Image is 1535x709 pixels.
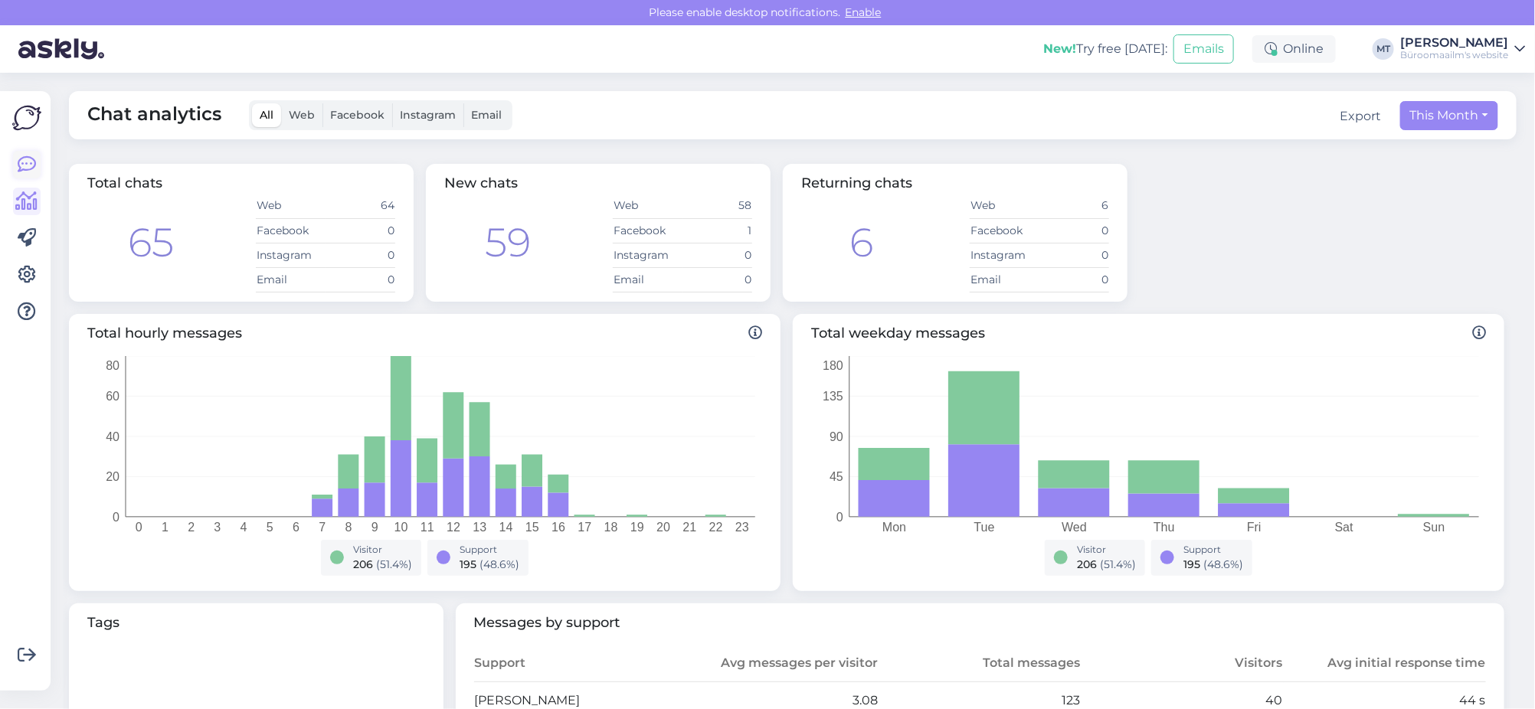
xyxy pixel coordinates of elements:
span: ( 51.4 %) [376,557,412,571]
td: 6 [1039,194,1109,218]
button: Export [1340,107,1382,126]
td: Web [613,194,682,218]
tspan: 40 [106,430,119,443]
tspan: 0 [113,510,119,523]
div: Visitor [353,543,412,557]
tspan: Wed [1062,521,1087,534]
td: 0 [682,243,752,267]
span: Tags [87,613,425,633]
tspan: 11 [421,521,434,534]
tspan: Sat [1335,521,1354,534]
tspan: 18 [604,521,618,534]
tspan: Sun [1423,521,1445,534]
td: 0 [682,267,752,292]
span: 195 [460,557,476,571]
th: Visitors [1081,645,1283,682]
td: 64 [326,194,395,218]
div: 65 [128,213,174,273]
span: 206 [353,557,373,571]
tspan: 21 [682,521,696,534]
span: 195 [1183,557,1200,571]
td: Email [970,267,1039,292]
span: Email [471,108,502,122]
tspan: 9 [371,521,378,534]
button: Emails [1173,34,1234,64]
div: [PERSON_NAME] [1400,37,1509,49]
td: 0 [1039,218,1109,243]
td: Instagram [256,243,326,267]
tspan: Mon [882,521,906,534]
tspan: 6 [293,521,299,534]
tspan: 3 [214,521,221,534]
th: Avg initial response time [1284,645,1486,682]
td: 0 [1039,243,1109,267]
div: 6 [849,213,873,273]
tspan: 5 [267,521,273,534]
tspan: 22 [709,521,723,534]
td: 1 [682,218,752,243]
td: 0 [1039,267,1109,292]
td: Facebook [970,218,1039,243]
tspan: 60 [106,390,119,403]
tspan: 23 [735,521,749,534]
td: Email [256,267,326,292]
span: ( 48.6 %) [479,557,519,571]
tspan: 7 [319,521,326,534]
td: Facebook [613,218,682,243]
td: 0 [326,243,395,267]
tspan: 180 [823,358,843,371]
span: ( 51.4 %) [1100,557,1136,571]
img: Askly Logo [12,103,41,132]
div: Visitor [1077,543,1136,557]
span: Messages by support [474,613,1487,633]
tspan: 14 [499,521,513,534]
div: Support [1183,543,1243,557]
td: Email [613,267,682,292]
tspan: Fri [1247,521,1262,534]
span: Enable [841,5,886,19]
td: Instagram [613,243,682,267]
span: Chat analytics [87,100,221,130]
tspan: 20 [656,521,670,534]
th: Avg messages per visitor [676,645,879,682]
td: 0 [326,218,395,243]
tspan: 90 [830,430,843,443]
tspan: 4 [241,521,247,534]
tspan: 10 [394,521,408,534]
button: This Month [1400,101,1498,130]
tspan: 12 [447,521,460,534]
div: Büroomaailm's website [1400,49,1509,61]
td: Facebook [256,218,326,243]
tspan: 2 [188,521,195,534]
div: Online [1252,35,1336,63]
tspan: 0 [836,510,843,523]
span: Instagram [400,108,456,122]
span: New chats [444,175,518,191]
tspan: 17 [578,521,591,534]
a: [PERSON_NAME]Büroomaailm's website [1400,37,1526,61]
tspan: 8 [345,521,352,534]
td: Web [970,194,1039,218]
tspan: 0 [136,521,142,534]
tspan: Thu [1154,521,1175,534]
tspan: 19 [630,521,644,534]
span: All [260,108,273,122]
tspan: 15 [525,521,539,534]
span: 206 [1077,557,1097,571]
td: 0 [326,267,395,292]
div: 59 [485,213,531,273]
td: 58 [682,194,752,218]
th: Total messages [879,645,1081,682]
tspan: Tue [974,521,995,534]
tspan: 20 [106,470,119,483]
span: Total weekday messages [811,323,1486,344]
div: Support [460,543,519,557]
span: ( 48.6 %) [1203,557,1243,571]
span: Total hourly messages [87,323,762,344]
th: Support [474,645,676,682]
tspan: 1 [162,521,169,534]
tspan: 13 [473,521,486,534]
b: New! [1043,41,1076,56]
tspan: 135 [823,390,843,403]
